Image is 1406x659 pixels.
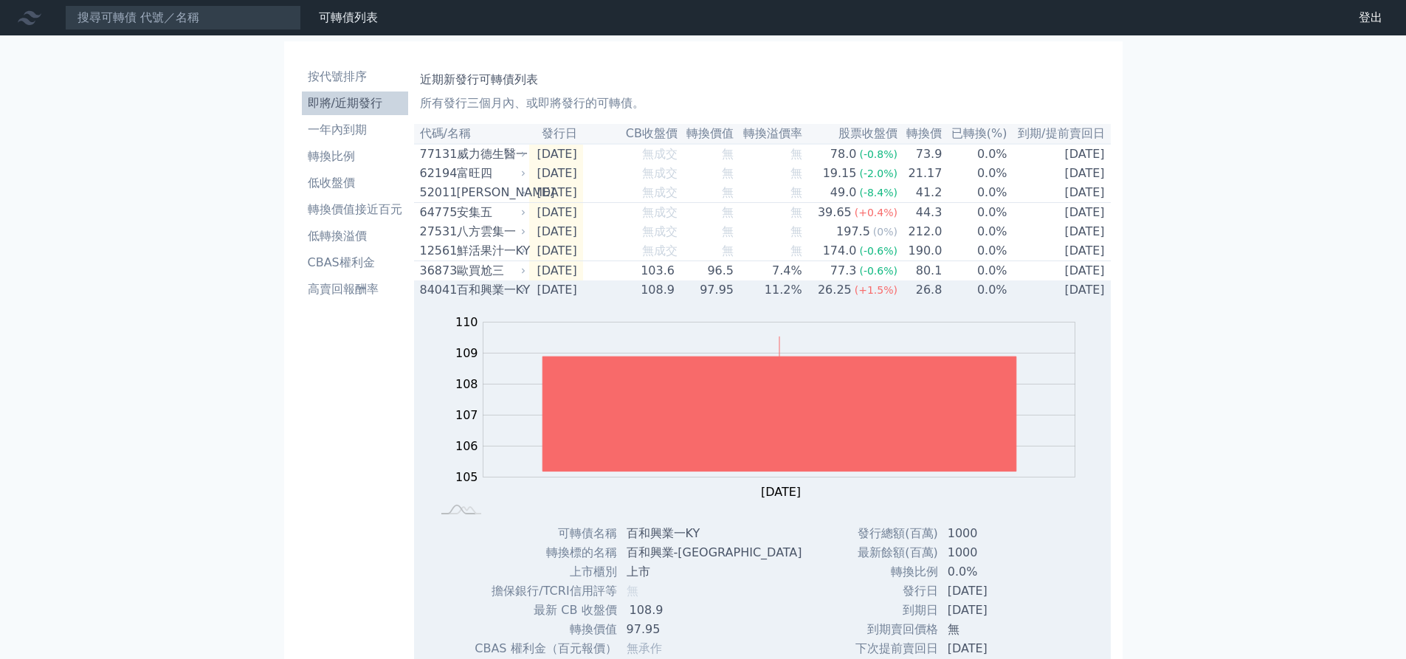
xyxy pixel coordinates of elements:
[898,164,942,183] td: 21.17
[529,144,583,164] td: [DATE]
[420,94,1105,112] p: 所有發行三個月內、或即將發行的可轉債。
[942,203,1007,223] td: 0.0%
[448,315,1097,499] g: Chart
[722,147,734,161] span: 無
[474,620,617,639] td: 轉換價值
[457,145,523,163] div: 威力德生醫一
[1008,183,1111,203] td: [DATE]
[942,124,1007,144] th: 已轉換(%)
[302,148,408,165] li: 轉換比例
[859,148,897,160] span: (-0.8%)
[1347,6,1394,30] a: 登出
[939,601,1050,620] td: [DATE]
[302,68,408,86] li: 按代號排序
[455,470,478,484] tspan: 105
[302,227,408,245] li: 低轉換溢價
[939,639,1050,658] td: [DATE]
[474,524,617,543] td: 可轉債名稱
[859,187,897,199] span: (-8.4%)
[859,245,897,257] span: (-0.6%)
[939,582,1050,601] td: [DATE]
[457,204,523,221] div: 安集五
[583,124,678,144] th: CB收盤價
[420,242,453,260] div: 12561
[898,222,942,241] td: 212.0
[855,207,897,218] span: (+0.4%)
[457,165,523,182] div: 富旺四
[457,242,523,260] div: 鮮活果汁一KY
[474,543,617,562] td: 轉換標的名稱
[942,183,1007,203] td: 0.0%
[1008,124,1111,144] th: 到期/提前賣回日
[319,10,378,24] a: 可轉債列表
[939,524,1050,543] td: 1000
[843,620,939,639] td: 到期賣回價格
[1008,164,1111,183] td: [DATE]
[820,242,860,260] div: 174.0
[833,223,873,241] div: 197.5
[420,281,453,299] div: 84041
[790,244,802,258] span: 無
[642,224,678,238] span: 無成交
[815,204,855,221] div: 39.65
[939,543,1050,562] td: 1000
[1008,280,1111,300] td: [DATE]
[638,262,678,280] div: 103.6
[529,280,583,300] td: [DATE]
[722,224,734,238] span: 無
[618,524,814,543] td: 百和興業一KY
[843,562,939,582] td: 轉換比例
[827,145,860,163] div: 78.0
[843,543,939,562] td: 最新餘額(百萬)
[627,641,662,655] span: 無承作
[457,281,523,299] div: 百和興業一KY
[302,121,408,139] li: 一年內到期
[678,124,734,144] th: 轉換價值
[734,261,803,281] td: 7.4%
[722,205,734,219] span: 無
[627,601,666,619] div: 108.9
[642,205,678,219] span: 無成交
[302,65,408,89] a: 按代號排序
[678,280,734,300] td: 97.95
[942,222,1007,241] td: 0.0%
[843,601,939,620] td: 到期日
[638,281,678,299] div: 108.9
[302,201,408,218] li: 轉換價值接近百元
[722,166,734,180] span: 無
[618,620,814,639] td: 97.95
[302,254,408,272] li: CBAS權利金
[843,582,939,601] td: 發行日
[474,562,617,582] td: 上市櫃別
[302,118,408,142] a: 一年內到期
[734,280,803,300] td: 11.2%
[529,222,583,241] td: [DATE]
[873,226,897,238] span: (0%)
[642,166,678,180] span: 無成交
[618,562,814,582] td: 上市
[859,168,897,179] span: (-2.0%)
[1008,222,1111,241] td: [DATE]
[542,337,1016,472] g: Series
[420,262,453,280] div: 36873
[859,265,897,277] span: (-0.6%)
[474,639,617,658] td: CBAS 權利金（百元報價）
[627,584,638,598] span: 無
[898,280,942,300] td: 26.8
[855,284,897,296] span: (+1.5%)
[843,524,939,543] td: 發行總額(百萬)
[455,439,478,453] tspan: 106
[815,281,855,299] div: 26.25
[420,204,453,221] div: 64775
[642,185,678,199] span: 無成交
[790,185,802,199] span: 無
[942,241,1007,261] td: 0.0%
[529,261,583,281] td: [DATE]
[529,164,583,183] td: [DATE]
[722,244,734,258] span: 無
[898,183,942,203] td: 41.2
[420,145,453,163] div: 77131
[1008,241,1111,261] td: [DATE]
[843,639,939,658] td: 下次提前賣回日
[790,166,802,180] span: 無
